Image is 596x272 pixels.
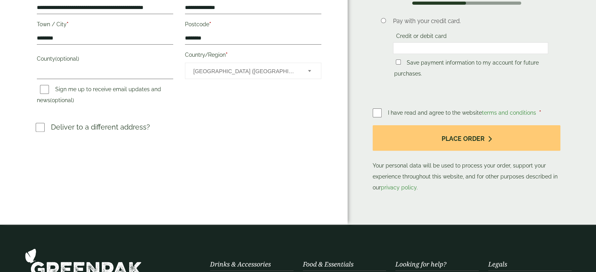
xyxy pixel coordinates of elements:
[226,52,228,58] abbr: required
[67,21,69,27] abbr: required
[393,33,450,41] label: Credit or debit card
[51,122,150,132] p: Deliver to a different address?
[395,45,546,52] iframe: Secure card payment input frame
[37,19,173,32] label: Town / City
[185,19,321,32] label: Postcode
[55,56,79,62] span: (optional)
[482,110,536,116] a: terms and conditions
[373,125,560,193] p: Your personal data will be used to process your order, support your experience throughout this we...
[50,97,74,103] span: (optional)
[185,49,321,63] label: Country/Region
[373,125,560,151] button: Place order
[185,63,321,79] span: Country/Region
[393,17,548,25] p: Pay with your credit card.
[381,184,417,191] a: privacy policy
[193,63,297,79] span: United Kingdom (UK)
[209,21,211,27] abbr: required
[37,86,161,106] label: Sign me up to receive email updates and news
[37,53,173,67] label: County
[40,85,49,94] input: Sign me up to receive email updates and news(optional)
[394,59,539,79] label: Save payment information to my account for future purchases.
[388,110,538,116] span: I have read and agree to the website
[539,110,541,116] abbr: required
